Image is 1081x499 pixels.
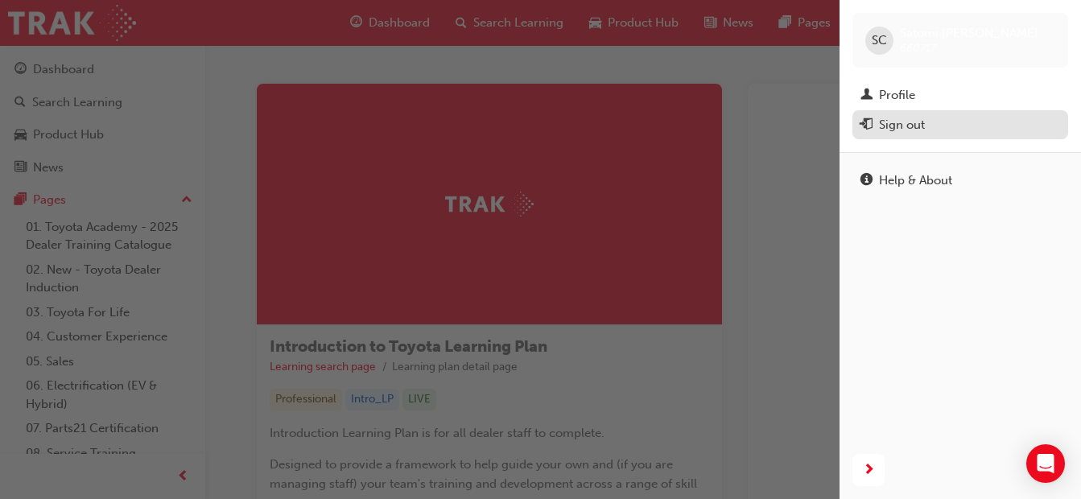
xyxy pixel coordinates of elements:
div: Profile [879,86,915,105]
a: Profile [852,80,1068,110]
span: info-icon [860,174,873,188]
span: Satomi [PERSON_NAME] [900,26,1038,40]
div: Sign out [879,116,925,134]
span: man-icon [860,89,873,103]
span: next-icon [863,460,875,480]
div: Help & About [879,171,952,190]
span: 660717 [900,41,936,55]
div: Open Intercom Messenger [1026,444,1065,483]
span: exit-icon [860,118,873,133]
span: SC [872,31,887,50]
a: Help & About [852,166,1068,196]
button: Sign out [852,110,1068,140]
